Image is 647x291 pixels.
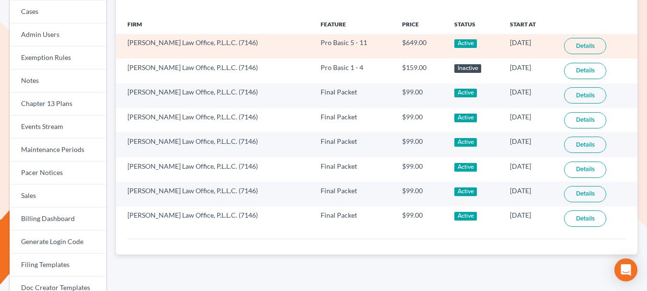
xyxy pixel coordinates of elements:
div: Active [454,212,477,221]
td: [DATE] [502,132,556,157]
td: $99.00 [394,108,447,132]
td: Pro Basic 5 - 11 [313,34,394,58]
td: [PERSON_NAME] Law Office, P.L.L.C. (7146) [116,108,313,132]
td: [PERSON_NAME] Law Office, P.L.L.C. (7146) [116,132,313,157]
a: Details [564,38,606,54]
td: $99.00 [394,83,447,108]
div: Inactive [454,64,481,73]
a: Events Stream [10,116,106,139]
td: [PERSON_NAME] Law Office, P.L.L.C. (7146) [116,207,313,231]
a: Filing Templates [10,254,106,277]
a: Details [564,63,606,79]
th: Firm [116,15,313,34]
div: Active [454,163,477,172]
td: $99.00 [394,207,447,231]
a: Details [564,210,606,227]
th: Feature [313,15,394,34]
div: Open Intercom Messenger [614,258,637,281]
a: Details [564,162,606,178]
a: Generate Login Code [10,231,106,254]
td: [DATE] [502,207,556,231]
div: Active [454,138,477,147]
td: $649.00 [394,34,447,58]
td: [PERSON_NAME] Law Office, P.L.L.C. (7146) [116,83,313,108]
a: Details [564,186,606,202]
a: Billing Dashboard [10,208,106,231]
th: Status [447,15,502,34]
td: Final Packet [313,83,394,108]
a: Chapter 13 Plans [10,93,106,116]
div: Active [454,114,477,122]
th: Price [394,15,447,34]
a: Exemption Rules [10,47,106,70]
a: Notes [10,70,106,93]
a: Cases [10,0,106,23]
a: Pacer Notices [10,162,106,185]
td: Pro Basic 1 - 4 [313,58,394,83]
td: [PERSON_NAME] Law Office, P.L.L.C. (7146) [116,182,313,206]
a: Details [564,137,606,153]
div: Active [454,39,477,48]
th: Start At [502,15,556,34]
td: [DATE] [502,58,556,83]
td: $159.00 [394,58,447,83]
td: Final Packet [313,108,394,132]
td: [PERSON_NAME] Law Office, P.L.L.C. (7146) [116,157,313,182]
td: [DATE] [502,108,556,132]
a: Sales [10,185,106,208]
td: $99.00 [394,182,447,206]
td: [DATE] [502,182,556,206]
td: Final Packet [313,157,394,182]
a: Admin Users [10,23,106,47]
div: Active [454,187,477,196]
a: Maintenance Periods [10,139,106,162]
a: Details [564,112,606,128]
td: [DATE] [502,157,556,182]
td: $99.00 [394,157,447,182]
td: [PERSON_NAME] Law Office, P.L.L.C. (7146) [116,58,313,83]
a: Details [564,87,606,104]
td: $99.00 [394,132,447,157]
td: [DATE] [502,83,556,108]
td: [DATE] [502,34,556,58]
td: Final Packet [313,207,394,231]
td: Final Packet [313,132,394,157]
td: Final Packet [313,182,394,206]
div: Active [454,89,477,97]
td: [PERSON_NAME] Law Office, P.L.L.C. (7146) [116,34,313,58]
